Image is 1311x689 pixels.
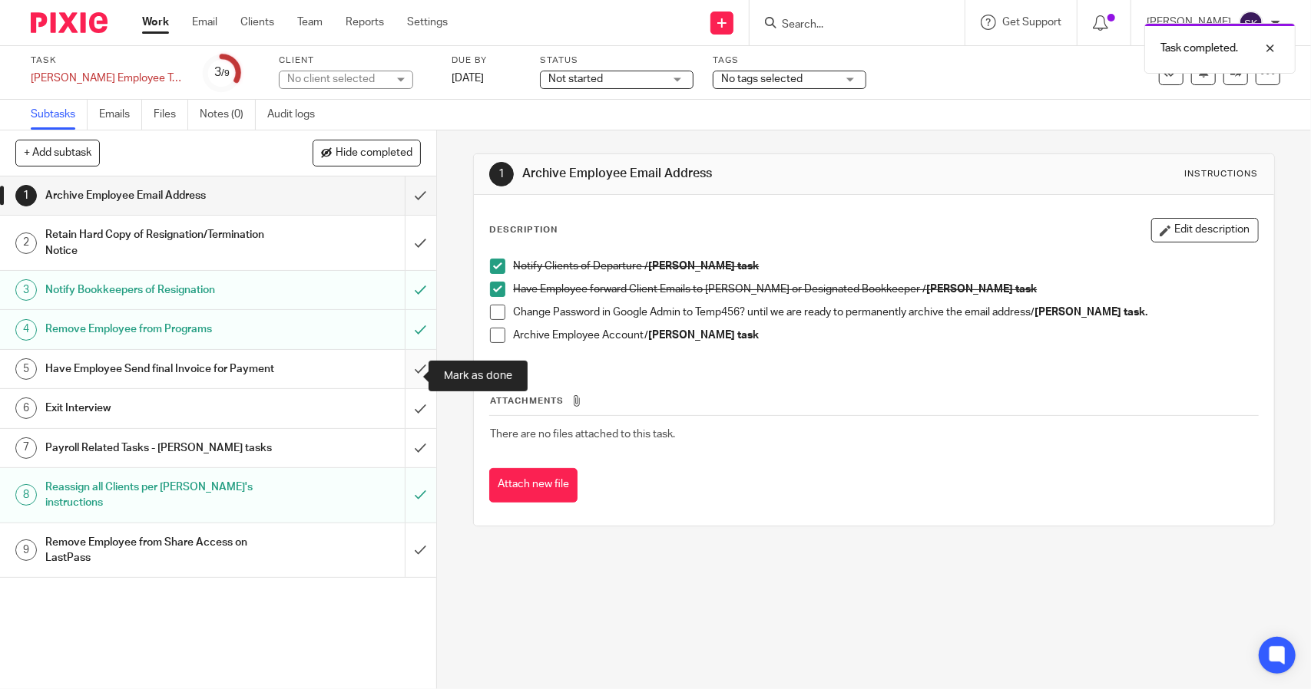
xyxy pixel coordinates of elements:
span: [DATE] [452,73,484,84]
p: Task completed. [1160,41,1238,56]
p: Notify Clients of Departure / [513,259,1257,274]
a: Audit logs [267,100,326,130]
button: Edit description [1151,218,1259,242]
h1: Reassign all Clients per [PERSON_NAME]'s instructions [45,476,275,515]
div: 5 [15,358,37,380]
small: /9 [221,69,230,77]
strong: [PERSON_NAME] task. [1035,307,1147,318]
h1: Remove Employee from Share Access on LastPass [45,531,275,570]
div: No client selected [287,71,387,87]
a: Notes (0) [200,100,256,130]
h1: Archive Employee Email Address [45,184,275,207]
button: Hide completed [313,140,421,166]
p: Archive Employee Account/ [513,328,1257,343]
p: Have Employee forward Client Emails to [PERSON_NAME] or Designated Bookkeeper / [513,282,1257,297]
h1: Remove Employee from Programs [45,318,275,341]
span: Hide completed [336,147,412,160]
div: [PERSON_NAME] Employee Termination [31,71,184,86]
button: Attach new file [489,468,578,503]
span: Not started [548,74,603,84]
a: Files [154,100,188,130]
div: 8 [15,484,37,506]
span: There are no files attached to this task. [490,429,675,440]
h1: Retain Hard Copy of Resignation/Termination Notice [45,223,275,262]
img: Pixie [31,12,108,33]
div: 1 [489,162,514,186]
a: Settings [407,15,448,30]
a: Work [142,15,169,30]
strong: [PERSON_NAME] task [648,330,759,341]
span: Attachments [490,397,564,405]
h1: Exit Interview [45,397,275,420]
a: Email [192,15,217,30]
h1: Payroll Related Tasks - [PERSON_NAME] tasks [45,437,275,460]
p: Description [489,224,558,236]
a: Reports [346,15,384,30]
div: 2 [15,232,37,254]
div: 3 [15,279,37,301]
div: 7 [15,437,37,459]
a: Subtasks [31,100,88,130]
h1: Notify Bookkeepers of Resignation [45,279,275,302]
a: Team [297,15,323,30]
p: Change Password in Google Admin to Temp456? until we are ready to permanently archive the email a... [513,305,1257,320]
label: Task [31,54,184,67]
button: + Add subtask [15,140,100,166]
div: 1 [15,185,37,206]
span: No tags selected [721,74,803,84]
div: 3 [214,64,230,81]
div: 4 [15,319,37,341]
a: Clients [240,15,274,30]
label: Client [279,54,432,67]
div: Rachelle Employee Termination [31,71,184,86]
div: Instructions [1185,168,1259,180]
label: Status [540,54,694,67]
div: 6 [15,397,37,419]
h1: Archive Employee Email Address [522,166,907,182]
img: svg%3E [1239,11,1263,35]
h1: Have Employee Send final Invoice for Payment [45,358,275,381]
label: Due by [452,54,521,67]
strong: [PERSON_NAME] task [648,261,759,272]
strong: [PERSON_NAME] task [926,284,1037,295]
a: Emails [99,100,142,130]
div: 9 [15,539,37,561]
